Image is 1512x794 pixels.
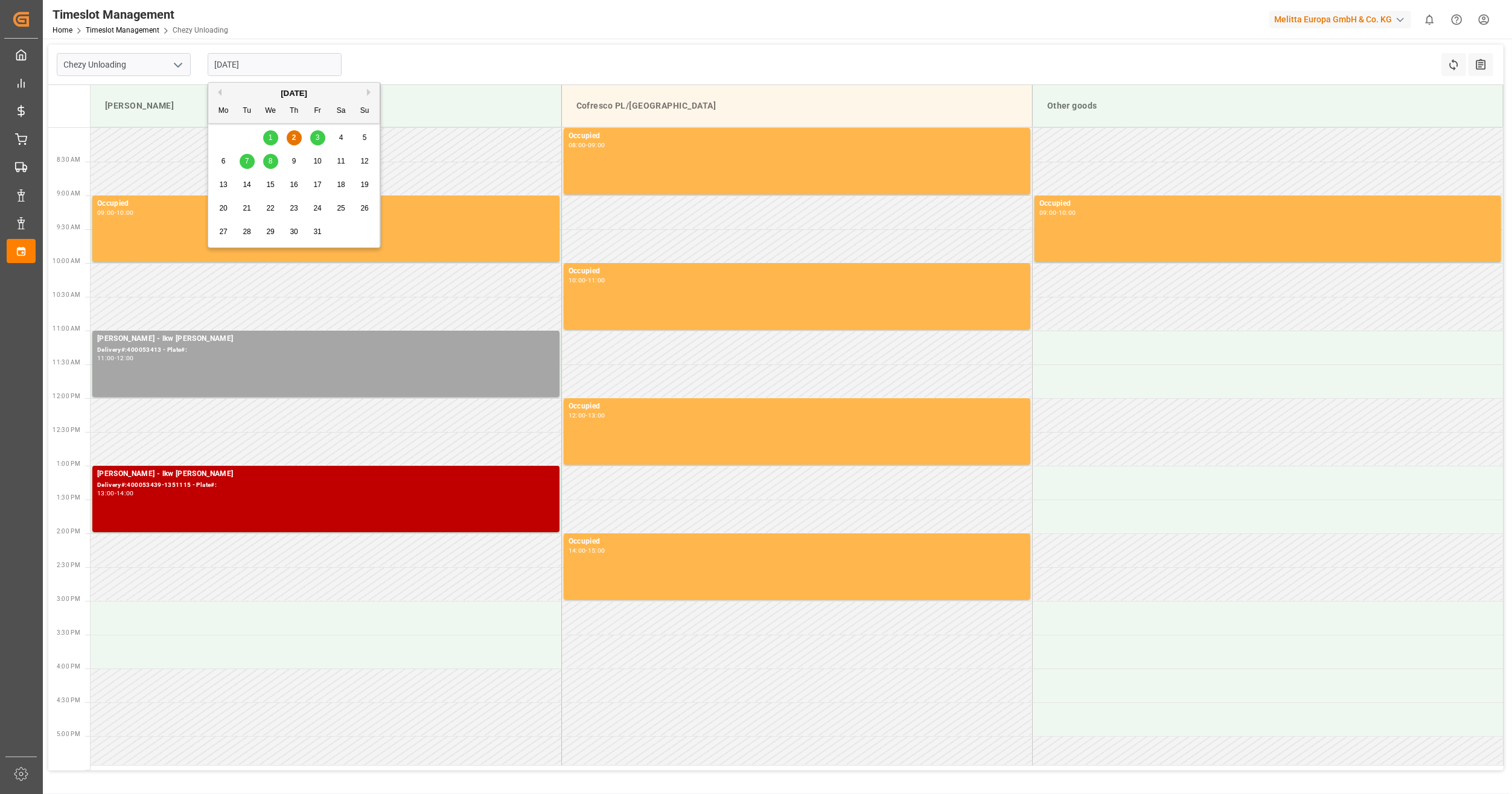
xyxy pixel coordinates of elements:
div: [PERSON_NAME] - lkw [PERSON_NAME] [97,333,555,345]
span: 24 [313,204,321,212]
div: Th [287,104,302,119]
div: Occupied [569,265,1026,278]
div: Choose Saturday, October 4th, 2025 [334,130,349,145]
div: 09:00 [1039,210,1057,215]
input: DD-MM-YYYY [208,53,342,76]
div: Other goods [1042,95,1493,117]
a: Timeslot Management [86,26,159,34]
div: Choose Friday, October 10th, 2025 [310,154,325,169]
span: 8:30 AM [57,156,80,163]
div: Choose Monday, October 27th, 2025 [216,224,231,240]
div: Delivery#:400053413 - Plate#: [97,345,555,355]
span: 2 [292,133,296,142]
span: 18 [337,180,345,189]
span: 26 [360,204,368,212]
div: 15:00 [588,548,605,553]
div: Choose Tuesday, October 14th, 2025 [240,177,255,192]
div: Mo [216,104,231,119]
div: Choose Tuesday, October 28th, 2025 [240,224,255,240]
span: 4:30 PM [57,697,80,703]
span: 5 [363,133,367,142]
div: We [263,104,278,119]
span: 11:30 AM [53,359,80,366]
div: Delivery#:400053439-1351115 - Plate#: [97,480,555,491]
span: 17 [313,180,321,189]
div: Choose Friday, October 17th, 2025 [310,177,325,192]
button: Help Center [1443,6,1470,33]
span: 12:00 PM [53,393,80,399]
div: Choose Tuesday, October 21st, 2025 [240,201,255,216]
span: 9 [292,157,296,165]
div: Occupied [1039,198,1496,210]
div: 10:00 [116,210,134,215]
button: Next Month [367,89,374,96]
span: 29 [266,227,274,236]
div: - [115,355,116,361]
div: 13:00 [588,413,605,418]
span: 15 [266,180,274,189]
span: 12 [360,157,368,165]
div: Choose Wednesday, October 15th, 2025 [263,177,278,192]
div: Sa [334,104,349,119]
span: 11:00 AM [53,325,80,332]
span: 21 [243,204,250,212]
span: 10:00 AM [53,258,80,264]
div: - [1057,210,1059,215]
span: 14 [243,180,250,189]
span: 1:30 PM [57,494,80,501]
div: Cofresco PL/[GEOGRAPHIC_DATA] [572,95,1022,117]
div: 14:00 [569,548,586,553]
span: 12:30 PM [53,427,80,433]
span: 7 [245,157,249,165]
div: Choose Wednesday, October 8th, 2025 [263,154,278,169]
div: - [585,142,587,148]
div: Choose Thursday, October 9th, 2025 [287,154,302,169]
div: Choose Wednesday, October 29th, 2025 [263,224,278,240]
div: Choose Wednesday, October 1st, 2025 [263,130,278,145]
div: [DATE] [208,87,380,100]
div: Choose Saturday, October 25th, 2025 [334,201,349,216]
input: Type to search/select [57,53,191,76]
div: Occupied [569,130,1026,142]
div: Choose Thursday, October 2nd, 2025 [287,130,302,145]
div: Choose Thursday, October 30th, 2025 [287,224,302,240]
div: 11:00 [97,355,115,361]
span: 28 [243,227,250,236]
div: 12:00 [569,413,586,418]
span: 4:00 PM [57,663,80,670]
div: Choose Thursday, October 16th, 2025 [287,177,302,192]
div: [PERSON_NAME] - lkw [PERSON_NAME] [97,468,555,480]
div: Melitta Europa GmbH & Co. KG [1269,11,1411,28]
span: 25 [337,204,345,212]
div: Occupied [97,198,555,210]
div: - [585,413,587,418]
div: Choose Sunday, October 19th, 2025 [357,177,372,192]
div: Choose Friday, October 24th, 2025 [310,201,325,216]
div: [PERSON_NAME] [100,95,552,117]
div: 08:00 [569,142,586,148]
span: 11 [337,157,345,165]
div: Choose Thursday, October 23rd, 2025 [287,201,302,216]
div: Choose Monday, October 20th, 2025 [216,201,231,216]
span: 9:30 AM [57,224,80,230]
button: show 0 new notifications [1416,6,1443,33]
div: Su [357,104,372,119]
span: 8 [269,157,273,165]
div: 09:00 [588,142,605,148]
span: 20 [219,204,227,212]
div: Choose Tuesday, October 7th, 2025 [240,154,255,169]
div: - [585,278,587,283]
span: 10 [313,157,321,165]
span: 1 [269,133,273,142]
div: Choose Monday, October 6th, 2025 [216,154,231,169]
span: 9:00 AM [57,190,80,197]
div: Choose Sunday, October 5th, 2025 [357,130,372,145]
div: Choose Saturday, October 18th, 2025 [334,177,349,192]
div: - [115,210,116,215]
span: 2:00 PM [57,528,80,535]
div: month 2025-10 [212,126,377,244]
div: Tu [240,104,255,119]
span: 30 [290,227,298,236]
span: 22 [266,204,274,212]
span: 5:00 PM [57,731,80,737]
